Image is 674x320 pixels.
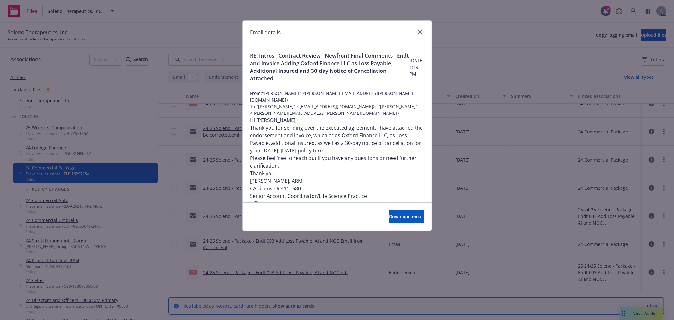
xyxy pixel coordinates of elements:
[250,52,410,82] span: RE: Intros - Contract Review - Newfront Final Comments - Endt and Invoice Adding Oxford Finance L...
[410,57,424,77] span: [DATE] 1:19 PM
[250,103,424,116] span: To: "[PERSON_NAME]" <[EMAIL_ADDRESS][DOMAIN_NAME]>, "[PERSON_NAME]" <[PERSON_NAME][EMAIL_ADDRESS]...
[389,210,424,223] button: Download email
[389,213,424,219] span: Download email
[250,28,281,36] h1: Email details
[250,154,424,169] p: Please feel free to reach out if you have any questions or need further clarification.
[250,116,424,124] p: Hi [PERSON_NAME],
[250,90,424,103] span: From: "[PERSON_NAME]" <[PERSON_NAME][EMAIL_ADDRESS][PERSON_NAME][DOMAIN_NAME]>
[416,28,424,36] a: close
[250,169,424,177] p: Thank you,
[250,177,424,230] p: [PERSON_NAME], ARM CA License # 4111680 Senior Account Coordinator/Life Science Practice Office: ...
[250,124,424,154] p: Thank you for sending over the executed agreement. I have attached the endorsement and invoice, w...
